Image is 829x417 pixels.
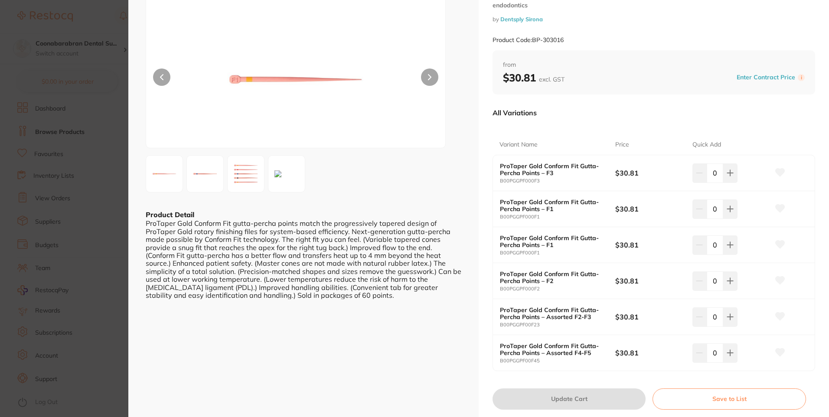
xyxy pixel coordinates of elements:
[493,2,815,9] small: endodontics
[503,71,565,84] b: $30.81
[493,108,537,117] p: All Variations
[500,250,615,256] small: B00PGGPF000F1
[615,312,685,322] b: $30.81
[734,73,798,81] button: Enter Contract Price
[149,158,180,189] img: LmpwZw
[500,306,604,320] b: ProTaper Gold Conform Fit Gutta-Percha Points – Assorted F2-F3
[539,75,565,83] span: excl. GST
[500,358,615,364] small: B00PGGPF00F45
[206,11,385,148] img: LmpwZw
[493,16,815,23] small: by
[615,276,685,286] b: $30.81
[798,74,805,81] label: i
[500,270,604,284] b: ProTaper Gold Conform Fit Gutta-Percha Points – F2
[615,168,685,178] b: $30.81
[230,158,261,189] img: LXBvaW50LmpwZw
[500,199,604,212] b: ProTaper Gold Conform Fit Gutta-Percha Points – F1
[500,322,615,328] small: B00PGGPF00F23
[146,219,461,299] div: ProTaper Gold Conform Fit gutta-percha points match the progressively tapered design of ProTaper ...
[653,388,806,409] button: Save to List
[500,214,615,220] small: B00PGGPF000F1
[146,210,194,219] b: Product Detail
[615,204,685,214] b: $30.81
[500,286,615,292] small: B00PGGPF000F2
[493,388,646,409] button: Update Cart
[503,61,805,69] span: from
[692,140,721,149] p: Quick Add
[500,178,615,184] small: B00PGGPF000F3
[500,16,543,23] a: Dentsply Sirona
[500,235,604,248] b: ProTaper Gold Conform Fit Gutta-Percha Points – F1
[615,140,629,149] p: Price
[615,348,685,358] b: $30.81
[615,240,685,250] b: $30.81
[189,158,221,189] img: LmpwZw
[499,140,538,149] p: Variant Name
[500,163,604,176] b: ProTaper Gold Conform Fit Gutta-Percha Points – F3
[493,36,564,44] small: Product Code: BP-303016
[271,167,285,181] img: bnQuanBn
[500,342,604,356] b: ProTaper Gold Conform Fit Gutta-Percha Points – Assorted F4-F5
